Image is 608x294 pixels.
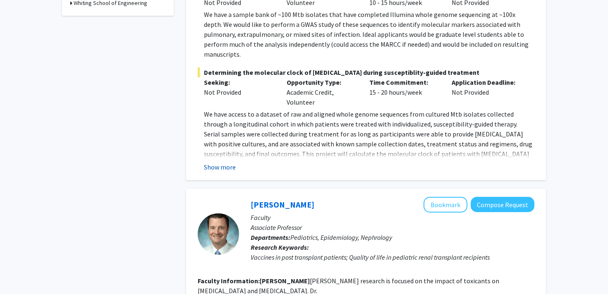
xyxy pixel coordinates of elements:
[363,77,446,107] div: 15 - 20 hours/week
[445,77,528,107] div: Not Provided
[204,77,274,87] p: Seeking:
[290,233,392,241] span: Pediatrics, Epidemiology, Nephrology
[251,233,290,241] b: Departments:
[287,77,357,87] p: Opportunity Type:
[204,87,274,97] div: Not Provided
[280,77,363,107] div: Academic Credit, Volunteer
[471,197,534,212] button: Compose Request to Jeffrey Fadrowski
[251,252,534,262] div: Vaccines in post transplant patients; Quality of life in pediatric renal transplant recipients
[369,77,440,87] p: Time Commitment:
[198,67,534,77] span: Determining the molecular clock of [MEDICAL_DATA] during susceptiblity-guided treatment
[251,243,309,251] b: Research Keywords:
[204,109,534,198] p: We have access to a dataset of raw and aligned whole genome sequences from cultured Mtb isolates ...
[204,10,534,59] p: We have a sample bank of ~100 Mtb isolates that have completed Illumina whole genome sequencing a...
[260,277,310,285] b: [PERSON_NAME]
[6,257,35,288] iframe: Chat
[204,162,236,172] button: Show more
[251,199,314,210] a: [PERSON_NAME]
[424,197,467,213] button: Add Jeffrey Fadrowski to Bookmarks
[198,277,260,285] b: Faculty Information:
[251,222,534,232] p: Associate Professor
[452,77,522,87] p: Application Deadline:
[251,213,534,222] p: Faculty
